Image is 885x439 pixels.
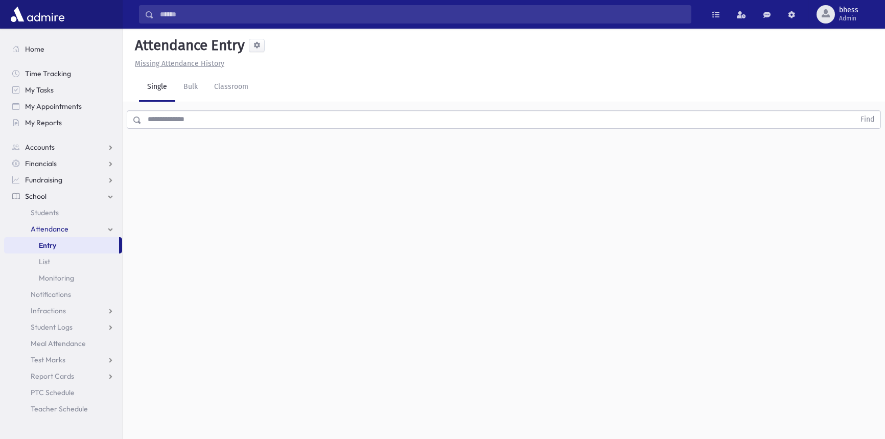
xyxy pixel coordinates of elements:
input: Search [154,5,691,24]
a: Notifications [4,286,122,303]
u: Missing Attendance History [135,59,224,68]
a: Meal Attendance [4,335,122,352]
span: Report Cards [31,372,74,381]
span: Meal Attendance [31,339,86,348]
span: Student Logs [31,322,73,332]
img: AdmirePro [8,4,67,25]
span: Teacher Schedule [31,404,88,413]
a: Test Marks [4,352,122,368]
a: My Tasks [4,82,122,98]
a: Classroom [206,73,257,102]
span: Accounts [25,143,55,152]
span: Financials [25,159,57,168]
a: My Appointments [4,98,122,114]
a: Student Logs [4,319,122,335]
a: Financials [4,155,122,172]
span: Entry [39,241,56,250]
a: Students [4,204,122,221]
a: Time Tracking [4,65,122,82]
span: Students [31,208,59,217]
a: Fundraising [4,172,122,188]
a: Home [4,41,122,57]
a: My Reports [4,114,122,131]
h5: Attendance Entry [131,37,245,54]
a: School [4,188,122,204]
a: Accounts [4,139,122,155]
span: Test Marks [31,355,65,364]
a: Bulk [175,73,206,102]
a: Report Cards [4,368,122,384]
a: Monitoring [4,270,122,286]
span: List [39,257,50,266]
button: Find [854,111,880,128]
span: bhess [839,6,858,14]
span: My Reports [25,118,62,127]
a: Teacher Schedule [4,401,122,417]
span: Monitoring [39,273,74,283]
span: Attendance [31,224,68,234]
a: Single [139,73,175,102]
span: School [25,192,46,201]
span: My Appointments [25,102,82,111]
a: PTC Schedule [4,384,122,401]
span: Notifications [31,290,71,299]
a: List [4,253,122,270]
span: Infractions [31,306,66,315]
span: Fundraising [25,175,62,184]
a: Missing Attendance History [131,59,224,68]
span: PTC Schedule [31,388,75,397]
a: Infractions [4,303,122,319]
span: Admin [839,14,858,22]
span: My Tasks [25,85,54,95]
span: Home [25,44,44,54]
a: Entry [4,237,119,253]
a: Attendance [4,221,122,237]
span: Time Tracking [25,69,71,78]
